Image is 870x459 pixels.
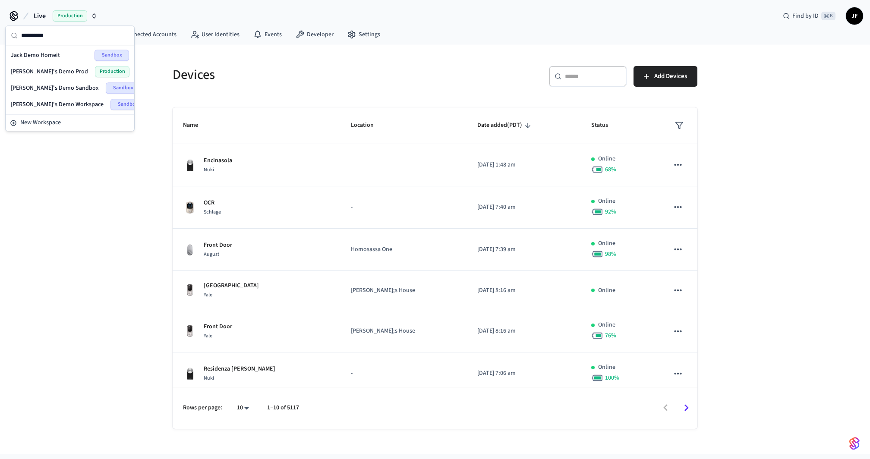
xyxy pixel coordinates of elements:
[605,331,616,340] span: 76 %
[95,50,129,61] span: Sandbox
[204,241,232,250] p: Front Door
[598,197,615,206] p: Online
[849,437,860,450] img: SeamLogoGradient.69752ec5.svg
[11,100,104,109] span: [PERSON_NAME]'s Demo Workspace
[477,119,533,132] span: Date added(PDT)
[183,158,197,172] img: Nuki Smart Lock 3.0 Pro Black, Front
[6,45,134,114] div: Suggestions
[351,327,457,336] p: [PERSON_NAME];s House
[204,374,214,382] span: Nuki
[289,27,340,42] a: Developer
[105,27,183,42] a: Connected Accounts
[183,403,222,412] p: Rows per page:
[351,119,385,132] span: Location
[204,322,232,331] p: Front Door
[477,327,571,336] p: [DATE] 8:16 am
[340,27,387,42] a: Settings
[246,27,289,42] a: Events
[6,116,133,130] button: New Workspace
[821,12,835,20] span: ⌘ K
[477,286,571,295] p: [DATE] 8:16 am
[204,291,212,299] span: Yale
[204,166,214,173] span: Nuki
[598,286,615,295] p: Online
[20,118,61,127] span: New Workspace
[605,165,616,174] span: 68 %
[53,10,87,22] span: Production
[204,365,275,374] p: Residenza [PERSON_NAME]
[351,203,457,212] p: -
[676,398,697,418] button: Go to next page
[591,119,619,132] span: Status
[34,11,46,21] span: Live
[477,203,571,212] p: [DATE] 7:40 am
[11,51,60,60] span: Jack Demo Homeit
[605,250,616,258] span: 98 %
[776,8,842,24] div: Find by ID⌘ K
[173,66,430,84] h5: Devices
[183,27,246,42] a: User Identities
[95,66,129,77] span: Production
[477,369,571,378] p: [DATE] 7:06 am
[183,283,197,297] img: Yale Assure Touchscreen Wifi Smart Lock, Satin Nickel, Front
[598,363,615,372] p: Online
[183,201,197,214] img: Schlage Sense Smart Deadbolt with Camelot Trim, Front
[477,245,571,254] p: [DATE] 7:39 am
[204,156,232,165] p: Encinasola
[351,286,457,295] p: [PERSON_NAME];s House
[183,324,197,338] img: Yale Assure Touchscreen Wifi Smart Lock, Satin Nickel, Front
[598,321,615,330] p: Online
[204,281,259,290] p: [GEOGRAPHIC_DATA]
[204,208,221,216] span: Schlage
[605,207,616,216] span: 92 %
[598,239,615,248] p: Online
[183,367,197,380] img: Nuki Smart Lock 3.0 Pro Black, Front
[351,160,457,170] p: -
[11,84,99,92] span: [PERSON_NAME]'s Demo Sandbox
[267,403,299,412] p: 1–10 of 5117
[204,332,212,340] span: Yale
[204,251,219,258] span: August
[233,402,253,414] div: 10
[110,99,145,110] span: Sandbox
[183,119,209,132] span: Name
[792,12,819,20] span: Find by ID
[605,374,619,382] span: 100 %
[654,71,687,82] span: Add Devices
[598,154,615,163] p: Online
[204,198,221,207] p: OCR
[106,82,140,94] span: Sandbox
[183,243,197,257] img: August Wifi Smart Lock 3rd Gen, Silver, Front
[634,66,697,87] button: Add Devices
[846,7,863,25] button: JF
[351,245,457,254] p: Homosassa One
[477,160,571,170] p: [DATE] 1:48 am
[11,67,88,76] span: [PERSON_NAME]'s Demo Prod
[351,369,457,378] p: -
[847,8,862,24] span: JF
